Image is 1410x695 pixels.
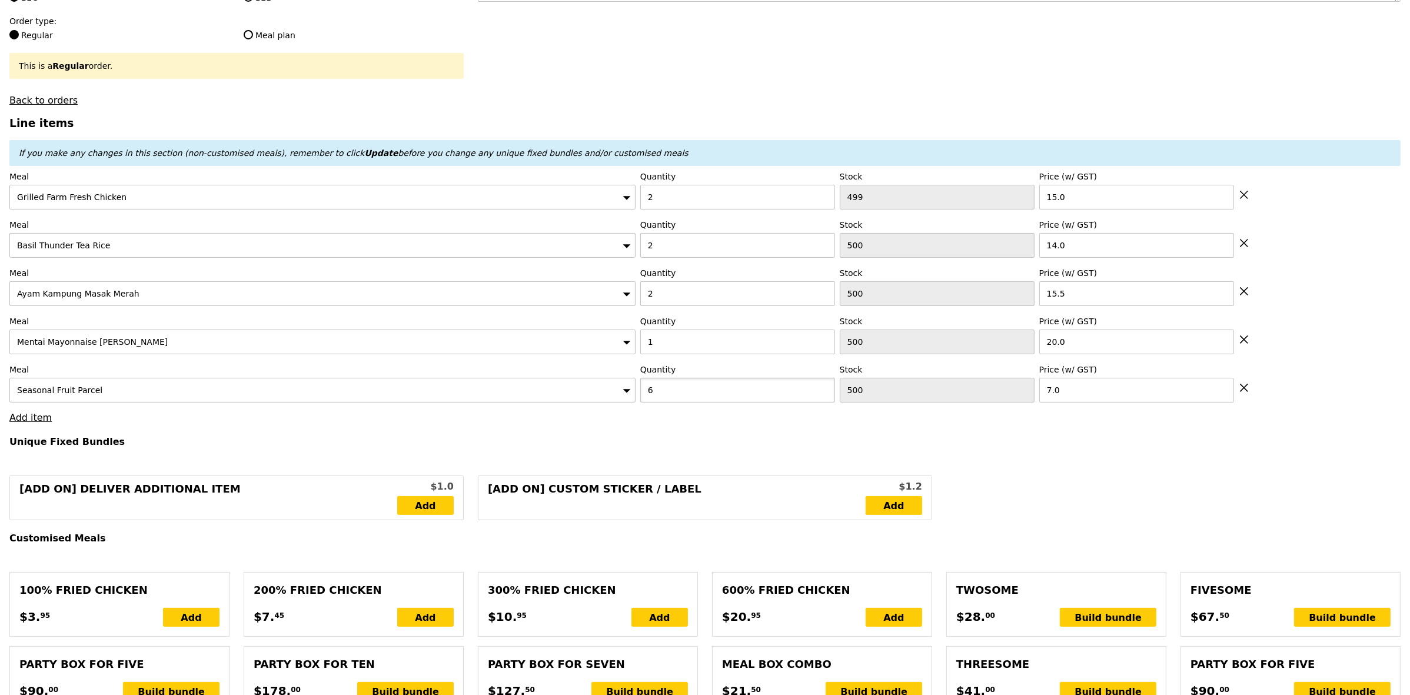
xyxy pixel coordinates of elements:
b: Update [364,148,398,158]
div: Party Box for Five [1190,656,1391,673]
span: 50 [525,685,535,694]
label: Quantity [640,267,835,279]
span: $67. [1190,608,1219,626]
h4: Customised Meals [9,533,1401,544]
a: Add [397,496,454,515]
div: Party Box for Ten [254,656,454,673]
span: 50 [1219,611,1229,620]
span: Basil Thunder Tea Rice [17,241,110,250]
div: 600% Fried Chicken [722,582,922,598]
span: 95 [40,611,50,620]
div: 100% Fried Chicken [19,582,220,598]
label: Stock [840,219,1035,231]
label: Stock [840,171,1035,182]
div: Meal Box Combo [722,656,922,673]
div: Add [631,608,688,627]
span: Ayam Kampung Masak Merah [17,289,139,298]
label: Price (w/ GST) [1039,171,1234,182]
a: Add [866,496,922,515]
div: Threesome [956,656,1156,673]
div: Build bundle [1060,608,1156,627]
span: 00 [1219,685,1229,694]
div: 300% Fried Chicken [488,582,688,598]
span: 00 [48,685,58,694]
span: Mentai Mayonnaise [PERSON_NAME] [17,337,168,347]
span: 50 [751,685,761,694]
div: Add [163,608,220,627]
label: Stock [840,364,1035,375]
label: Meal [9,267,636,279]
div: $1.2 [866,480,922,494]
div: Party Box for Five [19,656,220,673]
label: Quantity [640,315,835,327]
label: Price (w/ GST) [1039,315,1234,327]
span: 00 [291,685,301,694]
div: Add [866,608,922,627]
span: 45 [274,611,284,620]
label: Quantity [640,171,835,182]
label: Quantity [640,219,835,231]
label: Meal plan [244,29,464,41]
div: Build bundle [1294,608,1391,627]
a: Add item [9,412,52,423]
span: $7. [254,608,274,626]
label: Order type: [9,15,464,27]
div: [Add on] Deliver Additional Item [19,481,397,515]
span: 95 [517,611,527,620]
div: Twosome [956,582,1156,598]
div: This is a order. [19,60,454,72]
span: Seasonal Fruit Parcel [17,385,102,395]
label: Stock [840,315,1035,327]
span: $10. [488,608,517,626]
div: $1.0 [397,480,454,494]
label: Quantity [640,364,835,375]
div: 200% Fried Chicken [254,582,454,598]
h4: Unique Fixed Bundles [9,436,1401,447]
label: Regular [9,29,230,41]
span: 00 [985,685,995,694]
label: Meal [9,219,636,231]
label: Meal [9,364,636,375]
a: Back to orders [9,95,78,106]
div: Party Box for Seven [488,656,688,673]
div: Fivesome [1190,582,1391,598]
b: Regular [52,61,88,71]
span: $28. [956,608,985,626]
div: [Add on] Custom Sticker / Label [488,481,866,515]
label: Meal [9,315,636,327]
label: Price (w/ GST) [1039,219,1234,231]
label: Stock [840,267,1035,279]
input: Meal plan [244,30,253,39]
label: Price (w/ GST) [1039,364,1234,375]
div: Add [397,608,454,627]
h3: Line items [9,117,1401,129]
span: Grilled Farm Fresh Chicken [17,192,127,202]
label: Meal [9,171,636,182]
span: 95 [751,611,761,620]
span: 00 [985,611,995,620]
span: $3. [19,608,40,626]
label: Price (w/ GST) [1039,267,1234,279]
input: Regular [9,30,19,39]
span: $20. [722,608,751,626]
em: If you make any changes in this section (non-customised meals), remember to click before you chan... [19,148,689,158]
